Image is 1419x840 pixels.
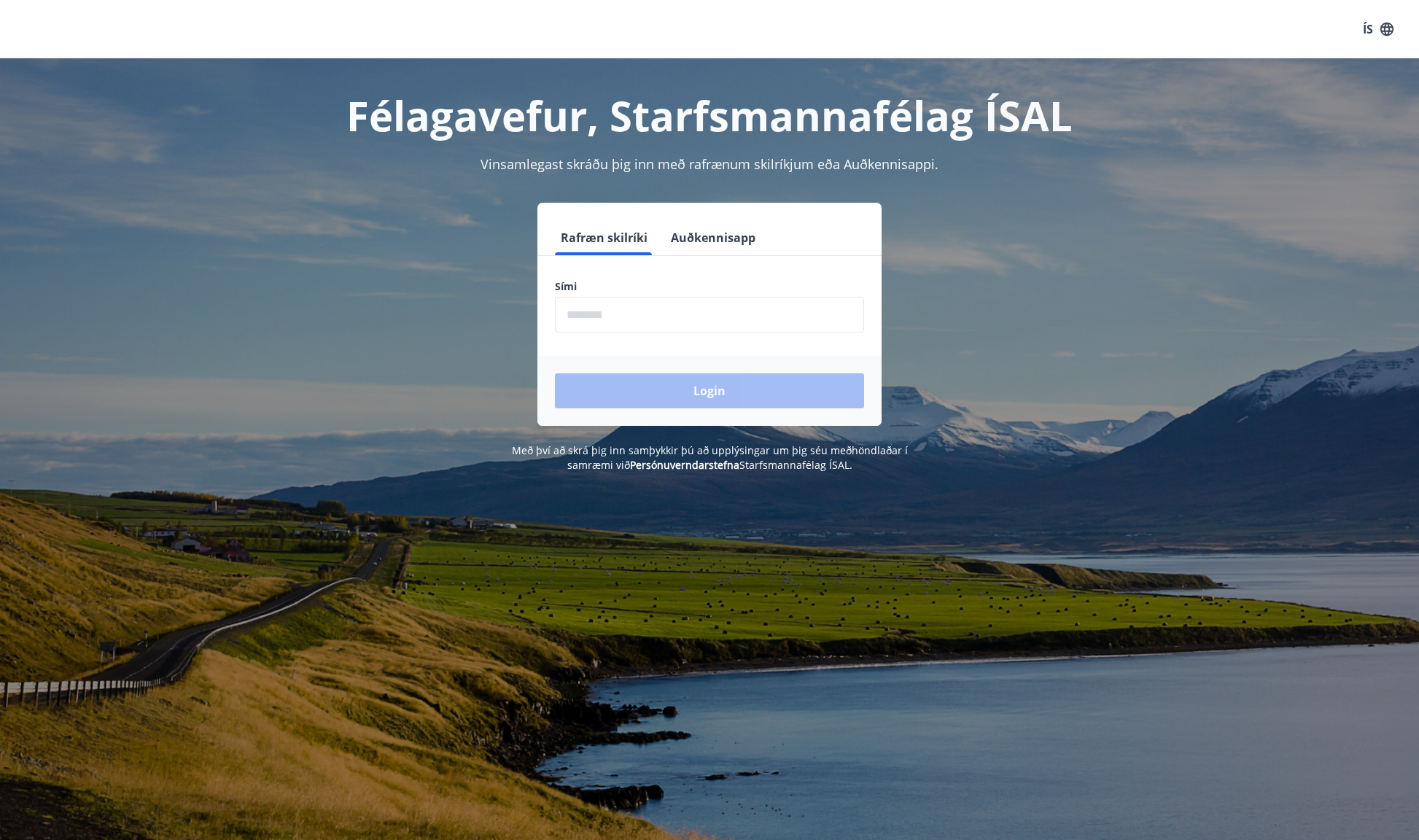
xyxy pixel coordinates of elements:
[630,458,739,472] a: Persónuverndarstefna
[555,220,653,255] button: Rafræn skilríki
[512,443,908,472] span: Með því að skrá þig inn samþykkir þú að upplýsingar um þig séu meðhöndlaðar í samræmi við Starfsm...
[202,87,1217,143] h1: Félagavefur, Starfsmannafélag ÍSAL
[1355,16,1401,42] button: ÍS
[665,220,761,255] button: Auðkennisapp
[555,279,864,294] label: Sími
[481,155,938,173] span: Vinsamlegast skráðu þig inn með rafrænum skilríkjum eða Auðkennisappi.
